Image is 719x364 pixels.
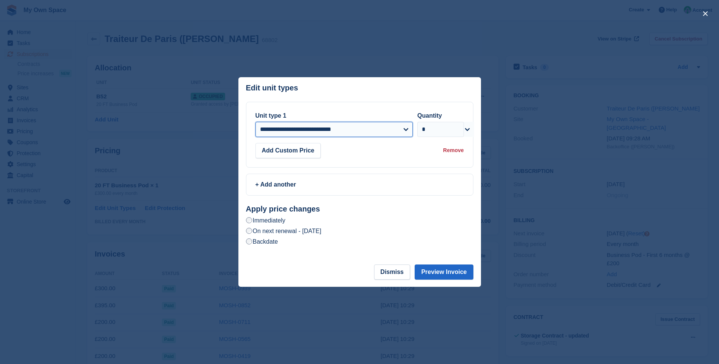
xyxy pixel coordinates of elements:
[255,112,287,119] label: Unit type 1
[255,180,464,189] div: + Add another
[246,228,252,234] input: On next renewal - [DATE]
[699,8,711,20] button: close
[246,205,320,213] strong: Apply price changes
[374,264,410,280] button: Dismiss
[246,217,252,223] input: Immediately
[415,264,473,280] button: Preview Invoice
[443,146,464,154] div: Remove
[255,143,321,158] button: Add Custom Price
[246,84,298,92] p: Edit unit types
[246,238,278,246] label: Backdate
[246,238,252,244] input: Backdate
[246,216,285,224] label: Immediately
[246,174,473,196] a: + Add another
[417,112,442,119] label: Quantity
[246,227,321,235] label: On next renewal - [DATE]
